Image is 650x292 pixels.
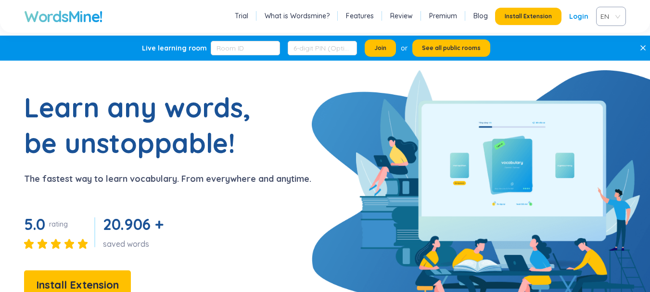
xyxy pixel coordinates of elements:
[374,44,386,52] span: Join
[422,44,481,52] span: See all public rooms
[569,8,588,25] a: Login
[600,9,618,24] span: VIE
[365,39,396,57] button: Join
[24,281,131,291] a: Install Extension
[24,215,45,234] span: 5.0
[103,215,163,234] span: 20.906 +
[346,11,374,21] a: Features
[235,11,248,21] a: Trial
[24,7,102,26] a: WordsMine!
[211,41,280,55] input: Room ID
[24,172,311,186] p: The fastest way to learn vocabulary. From everywhere and anytime.
[288,41,357,55] input: 6-digit PIN (Optional)
[49,219,68,229] div: rating
[401,43,408,53] div: or
[390,11,413,21] a: Review
[265,11,330,21] a: What is Wordsmine?
[24,89,265,161] h1: Learn any words, be unstoppable!
[473,11,488,21] a: Blog
[103,239,167,249] div: saved words
[429,11,457,21] a: Premium
[505,13,552,20] span: Install Extension
[142,43,207,53] div: Live learning room
[412,39,490,57] button: See all public rooms
[495,8,561,25] button: Install Extension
